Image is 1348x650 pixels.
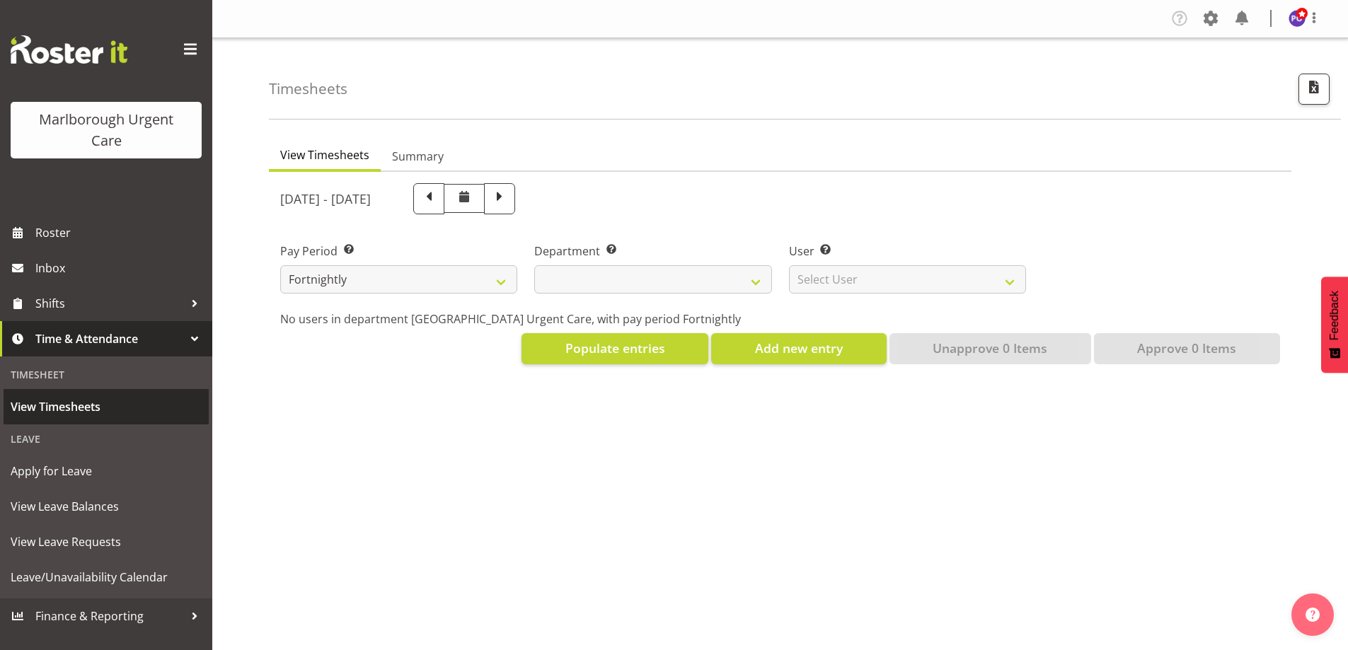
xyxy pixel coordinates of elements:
[269,81,347,97] h4: Timesheets
[280,311,1280,327] p: No users in department [GEOGRAPHIC_DATA] Urgent Care, with pay period Fortnightly
[1137,339,1236,357] span: Approve 0 Items
[35,293,184,314] span: Shifts
[4,424,209,453] div: Leave
[1289,10,1306,27] img: payroll-officer11877.jpg
[711,333,886,364] button: Add new entry
[35,222,205,243] span: Roster
[789,243,1026,260] label: User
[565,339,665,357] span: Populate entries
[280,146,369,163] span: View Timesheets
[11,460,202,482] span: Apply for Leave
[35,328,184,349] span: Time & Attendance
[11,567,202,588] span: Leave/Unavailability Calendar
[11,531,202,552] span: View Leave Requests
[280,243,517,260] label: Pay Period
[280,191,371,207] h5: [DATE] - [DATE]
[4,489,209,524] a: View Leave Balances
[11,496,202,517] span: View Leave Balances
[889,333,1091,364] button: Unapprove 0 Items
[933,339,1047,357] span: Unapprove 0 Items
[4,524,209,559] a: View Leave Requests
[1094,333,1280,364] button: Approve 0 Items
[35,257,205,279] span: Inbox
[4,559,209,595] a: Leave/Unavailability Calendar
[4,389,209,424] a: View Timesheets
[11,35,127,64] img: Rosterit website logo
[35,605,184,627] span: Finance & Reporting
[4,453,209,489] a: Apply for Leave
[534,243,771,260] label: Department
[755,339,843,357] span: Add new entry
[1306,608,1320,622] img: help-xxl-2.png
[11,396,202,417] span: View Timesheets
[1321,277,1348,373] button: Feedback - Show survey
[392,148,444,165] span: Summary
[1328,291,1341,340] span: Feedback
[4,360,209,389] div: Timesheet
[25,109,188,151] div: Marlborough Urgent Care
[522,333,708,364] button: Populate entries
[1298,74,1330,105] button: Export CSV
